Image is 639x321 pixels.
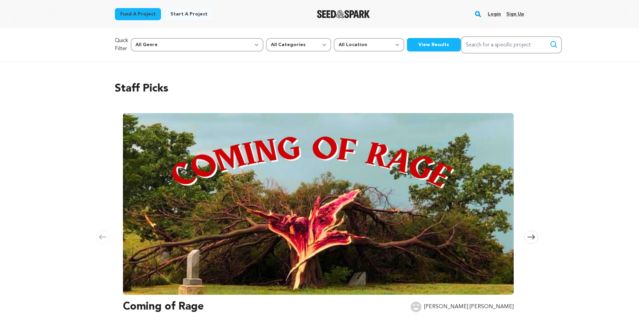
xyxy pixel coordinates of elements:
[407,38,461,51] button: View Results
[115,37,128,53] p: Quick Filter
[115,8,161,20] a: Fund a project
[488,9,501,20] a: Login
[115,81,524,97] h2: Staff Picks
[506,9,524,20] a: Sign up
[165,8,213,20] a: Start a project
[411,301,421,312] img: user.png
[123,299,204,315] h3: Coming of Rage
[317,10,370,18] a: Seed&Spark Homepage
[317,10,370,18] img: Seed&Spark Logo Dark Mode
[461,36,562,53] input: Search for a specific project
[424,303,514,311] p: [PERSON_NAME] [PERSON_NAME]
[123,113,514,295] img: Coming of Rage image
